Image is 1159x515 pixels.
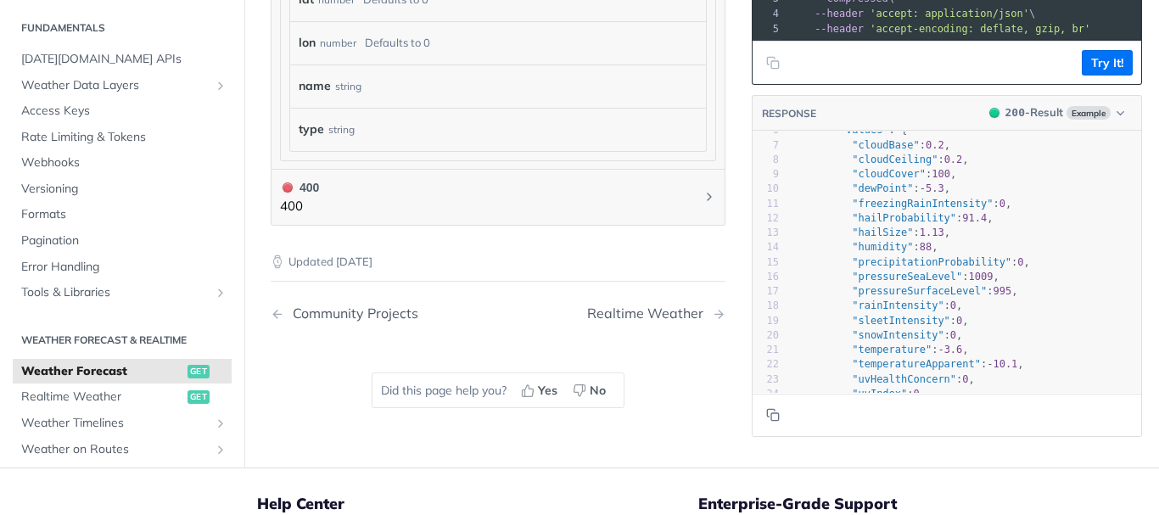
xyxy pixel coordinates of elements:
[987,359,993,371] span: -
[944,344,963,355] span: 3.6
[13,385,232,411] a: Realtime Weatherget
[21,259,227,276] span: Error Handling
[21,129,227,146] span: Rate Limiting & Tokens
[791,227,950,238] span: : ,
[1067,106,1111,120] span: Example
[852,139,919,151] span: "cloudBase"
[13,176,232,202] a: Versioning
[791,359,1024,371] span: : ,
[320,31,356,55] div: number
[753,387,779,401] div: 24
[753,182,779,197] div: 10
[791,329,962,341] span: : ,
[590,382,606,400] span: No
[21,389,183,406] span: Realtime Weather
[21,51,227,68] span: [DATE][DOMAIN_NAME] APIs
[938,344,943,355] span: -
[870,8,1029,20] span: 'accept: application/json'
[852,373,956,385] span: "uvHealthConcern"
[587,305,712,322] div: Realtime Weather
[257,494,698,514] h5: Help Center
[950,329,956,341] span: 0
[753,197,779,211] div: 11
[698,494,1095,514] h5: Enterprise-Grade Support
[791,198,1011,210] span: : ,
[852,242,913,254] span: "humidity"
[852,183,913,195] span: "dewPoint"
[753,211,779,226] div: 12
[753,372,779,387] div: 23
[753,21,781,36] div: 5
[21,77,210,94] span: Weather Data Layers
[1005,105,1063,122] div: - Result
[852,300,943,312] span: "rainIntensity"
[299,74,331,98] label: name
[188,365,210,378] span: get
[791,344,969,355] span: : ,
[870,23,1090,35] span: 'accept-encoding: deflate, gzip, br'
[791,212,994,224] span: : ,
[280,197,319,216] p: 400
[21,363,183,380] span: Weather Forecast
[791,168,956,180] span: : ,
[852,359,981,371] span: "temperatureApparent"
[753,270,779,284] div: 16
[21,103,227,120] span: Access Keys
[753,167,779,182] div: 9
[188,391,210,405] span: get
[13,281,232,306] a: Tools & LibrariesShow subpages for Tools & Libraries
[13,333,232,348] h2: Weather Forecast & realtime
[852,212,956,224] span: "hailProbability"
[372,372,624,408] div: Did this page help you?
[852,388,907,400] span: "uvIndex"
[753,314,779,328] div: 19
[280,178,716,216] button: 400 400400
[515,378,567,403] button: Yes
[1005,107,1025,120] span: 200
[1017,256,1023,268] span: 0
[21,232,227,249] span: Pagination
[753,343,779,357] div: 21
[784,8,1035,20] span: \
[21,415,210,432] span: Weather Timelines
[791,300,962,312] span: : ,
[791,315,969,327] span: : ,
[791,183,950,195] span: : ,
[21,207,227,224] span: Formats
[914,388,920,400] span: 0
[791,125,907,137] span: : {
[13,411,232,436] a: Weather TimelinesShow subpages for Weather Timelines
[791,285,1017,297] span: : ,
[21,181,227,198] span: Versioning
[791,242,938,254] span: : ,
[13,125,232,150] a: Rate Limiting & Tokens
[214,443,227,456] button: Show subpages for Weather on Routes
[13,20,232,36] h2: Fundamentals
[962,373,968,385] span: 0
[815,8,864,20] span: --header
[283,182,293,193] span: 400
[791,139,950,151] span: : ,
[299,31,316,55] label: lon
[271,305,466,322] a: Previous Page: Community Projects
[981,104,1133,121] button: 200200-ResultExample
[538,382,557,400] span: Yes
[920,183,926,195] span: -
[753,299,779,314] div: 18
[962,212,987,224] span: 91.4
[999,198,1005,210] span: 0
[753,153,779,167] div: 8
[214,79,227,92] button: Show subpages for Weather Data Layers
[13,255,232,280] a: Error Handling
[587,305,725,322] a: Next Page: Realtime Weather
[852,329,943,341] span: "snowIntensity"
[950,300,956,312] span: 0
[791,388,926,400] span: : ,
[815,23,864,35] span: --header
[761,105,817,122] button: RESPONSE
[956,315,962,327] span: 0
[365,31,430,55] div: Defaults to 0
[791,256,1030,268] span: : ,
[13,359,232,384] a: Weather Forecastget
[21,441,210,458] span: Weather on Routes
